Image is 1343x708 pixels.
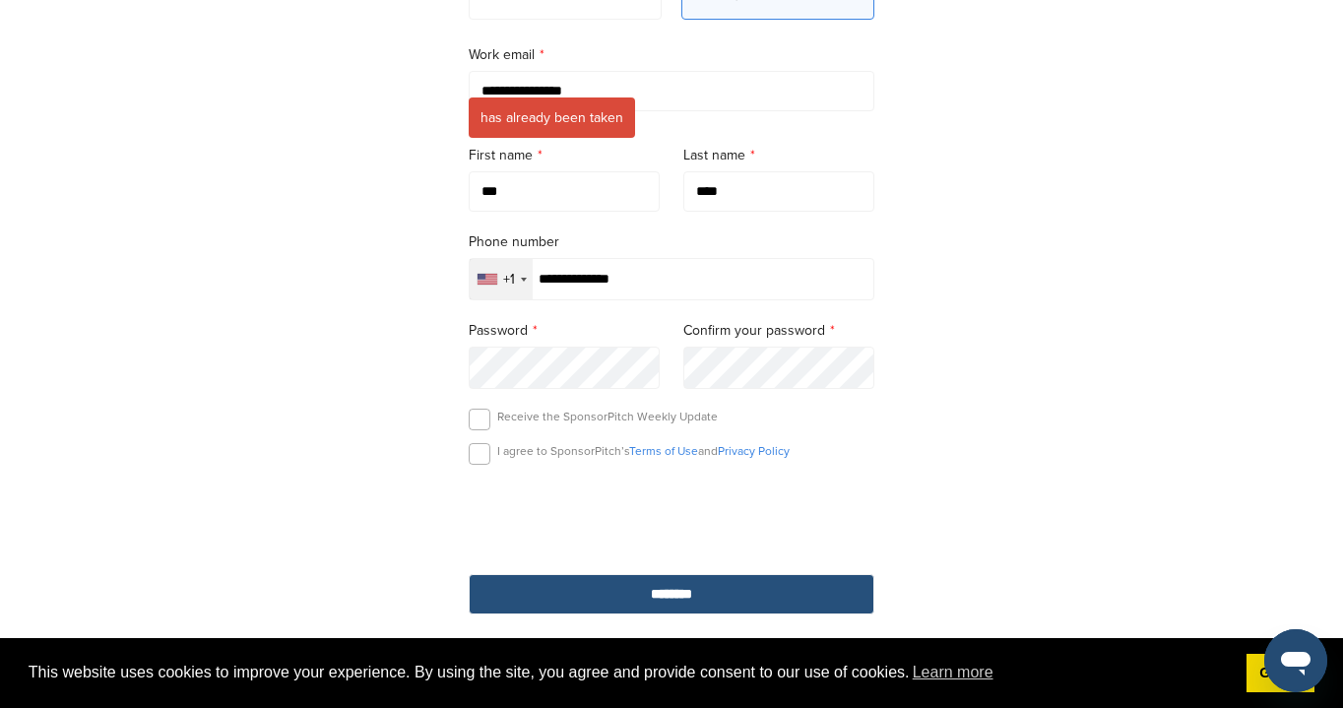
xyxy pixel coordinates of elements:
[470,259,533,299] div: Selected country
[1264,629,1327,692] iframe: Button to launch messaging window
[718,444,790,458] a: Privacy Policy
[469,145,660,166] label: First name
[683,145,874,166] label: Last name
[469,97,635,138] span: has already been taken
[1247,654,1314,693] a: dismiss cookie message
[503,273,515,287] div: +1
[497,409,718,424] p: Receive the SponsorPitch Weekly Update
[29,658,1231,687] span: This website uses cookies to improve your experience. By using the site, you agree and provide co...
[497,443,790,459] p: I agree to SponsorPitch’s and
[469,44,874,66] label: Work email
[469,320,660,342] label: Password
[469,231,874,253] label: Phone number
[683,320,874,342] label: Confirm your password
[910,658,996,687] a: learn more about cookies
[559,487,784,546] iframe: reCAPTCHA
[629,444,698,458] a: Terms of Use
